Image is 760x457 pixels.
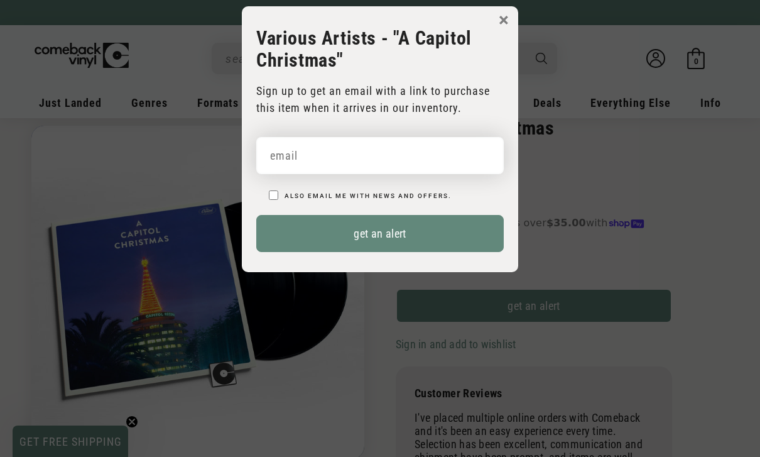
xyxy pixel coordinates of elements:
button: get an alert [256,215,504,252]
label: Also email me with news and offers. [285,192,452,199]
button: × [499,11,509,30]
h3: Various Artists - "A Capitol Christmas" [256,27,504,71]
p: Sign up to get an email with a link to purchase this item when it arrives in our inventory. [256,82,504,116]
input: email [256,137,504,174]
